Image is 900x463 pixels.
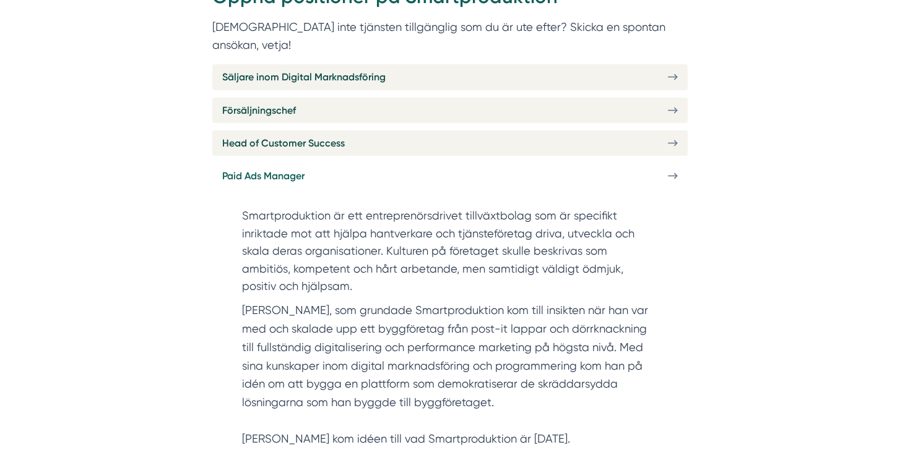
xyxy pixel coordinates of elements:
[212,163,688,189] a: Paid Ads Manager
[242,207,658,301] section: Smartproduktion är ett entreprenörsdrivet tillväxtbolag som är specifikt inriktade mot att hjälpa...
[222,168,305,184] span: Paid Ads Manager
[212,64,688,90] a: Säljare inom Digital Marknadsföring
[212,130,688,156] a: Head of Customer Success
[222,103,296,118] span: Försäljningschef
[212,18,688,54] p: [DEMOGRAPHIC_DATA] inte tjänsten tillgänglig som du är ute efter? Skicka en spontan ansökan, vetja!
[222,69,386,85] span: Säljare inom Digital Marknadsföring
[242,301,658,448] p: [PERSON_NAME], som grundade Smartproduktion kom till insikten när han var med och skalade upp ett...
[222,135,345,151] span: Head of Customer Success
[212,98,688,123] a: Försäljningschef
